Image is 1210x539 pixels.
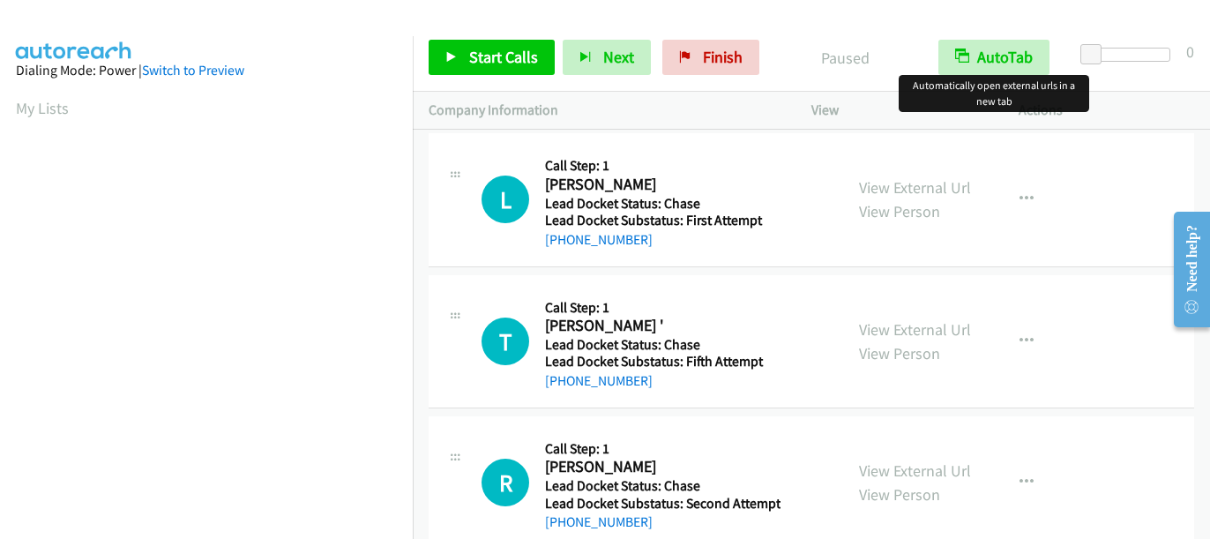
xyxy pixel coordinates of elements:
div: Dialing Mode: Power | [16,60,397,81]
span: Start Calls [469,47,538,67]
h5: Call Step: 1 [545,440,781,458]
a: Start Calls [429,40,555,75]
p: Company Information [429,100,780,121]
a: View Person [859,201,940,221]
h2: [PERSON_NAME] [545,457,775,477]
div: The call is yet to be attempted [482,176,529,223]
h5: Lead Docket Status: Chase [545,336,775,354]
a: [PHONE_NUMBER] [545,231,653,248]
a: View External Url [859,177,971,198]
a: View Person [859,484,940,505]
a: View External Url [859,319,971,340]
span: Next [603,47,634,67]
a: [PHONE_NUMBER] [545,513,653,530]
a: View Person [859,343,940,363]
h5: Lead Docket Substatus: Second Attempt [545,495,781,513]
a: View External Url [859,460,971,481]
a: Switch to Preview [142,62,244,79]
button: Next [563,40,651,75]
a: [PHONE_NUMBER] [545,372,653,389]
h5: Lead Docket Status: Chase [545,477,781,495]
h2: [PERSON_NAME] ' [545,316,775,336]
h5: Lead Docket Substatus: Fifth Attempt [545,353,775,371]
h1: T [482,318,529,365]
h1: R [482,459,529,506]
iframe: Resource Center [1159,199,1210,340]
h2: [PERSON_NAME] [545,175,775,195]
h5: Lead Docket Status: Chase [545,195,775,213]
h5: Call Step: 1 [545,157,775,175]
a: My Lists [16,98,69,118]
p: View [811,100,987,121]
p: Paused [783,46,907,70]
button: AutoTab [938,40,1049,75]
div: 0 [1186,40,1194,64]
h1: L [482,176,529,223]
div: Delay between calls (in seconds) [1089,48,1170,62]
h5: Call Step: 1 [545,299,775,317]
div: Automatically open external urls in a new tab [899,75,1089,112]
div: The call is yet to be attempted [482,459,529,506]
h5: Lead Docket Substatus: First Attempt [545,212,775,229]
a: Finish [662,40,759,75]
p: Actions [1019,100,1194,121]
span: Finish [703,47,743,67]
